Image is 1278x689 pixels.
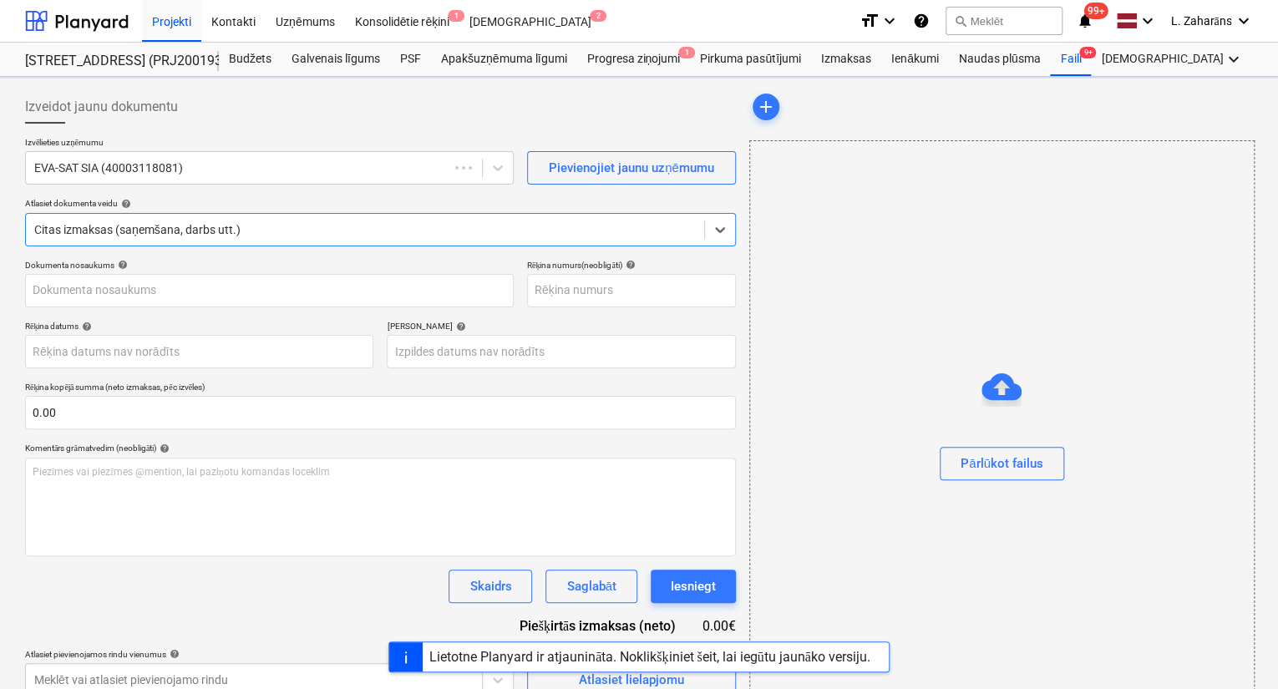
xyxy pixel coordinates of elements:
[156,443,170,453] span: help
[576,43,690,76] div: Progresa ziņojumi
[527,151,736,185] button: Pievienojiet jaunu uzņēmumu
[219,43,281,76] a: Budžets
[25,97,178,117] span: Izveidot jaunu dokumentu
[387,321,735,332] div: [PERSON_NAME]
[469,575,511,597] div: Skaidrs
[431,43,576,76] a: Apakšuzņēmuma līgumi
[566,575,616,597] div: Saglabāt
[961,453,1043,474] div: Pārlūkot failus
[671,575,716,597] div: Iesniegt
[429,649,870,665] div: Lietotne Planyard ir atjaunināta. Noklikšķiniet šeit, lai iegūtu jaunāko versiju.
[949,43,1051,76] a: Naudas plūsma
[25,274,514,307] input: Dokumenta nosaukums
[756,97,776,117] span: add
[576,43,690,76] a: Progresa ziņojumi1
[506,616,702,636] div: Piešķirtās izmaksas (neto)
[25,137,514,151] p: Izvēlieties uzņēmumu
[390,43,431,76] a: PSF
[881,43,949,76] a: Ienākumi
[114,260,128,270] span: help
[651,570,736,603] button: Iesniegt
[690,43,811,76] a: Pirkuma pasūtījumi
[1050,43,1091,76] div: Faili
[1091,43,1253,76] div: [DEMOGRAPHIC_DATA]
[25,443,736,453] div: Komentārs grāmatvedim (neobligāti)
[449,570,532,603] button: Skaidrs
[1223,49,1243,69] i: keyboard_arrow_down
[1194,609,1278,689] iframe: Chat Widget
[25,335,373,368] input: Rēķina datums nav norādīts
[527,260,736,271] div: Rēķina numurs (neobligāti)
[387,335,735,368] input: Izpildes datums nav norādīts
[549,157,714,179] div: Pievienojiet jaunu uzņēmumu
[25,53,199,70] div: [STREET_ADDRESS] (PRJ2001934) 2601941
[545,570,636,603] button: Saglabāt
[622,260,636,270] span: help
[25,321,373,332] div: Rēķina datums
[25,396,736,429] input: Rēķina kopējā summa (neto izmaksas, pēc izvēles)
[527,274,736,307] input: Rēķina numurs
[25,198,736,209] div: Atlasiet dokumenta veidu
[940,447,1064,480] button: Pārlūkot failus
[25,260,514,271] div: Dokumenta nosaukums
[702,616,736,636] div: 0.00€
[811,43,881,76] a: Izmaksas
[590,10,606,22] span: 2
[452,322,465,332] span: help
[79,322,92,332] span: help
[448,10,464,22] span: 1
[1050,43,1091,76] a: Faili9+
[281,43,390,76] a: Galvenais līgums
[1079,47,1096,58] span: 9+
[118,199,131,209] span: help
[678,47,695,58] span: 1
[25,382,736,396] p: Rēķina kopējā summa (neto izmaksas, pēc izvēles)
